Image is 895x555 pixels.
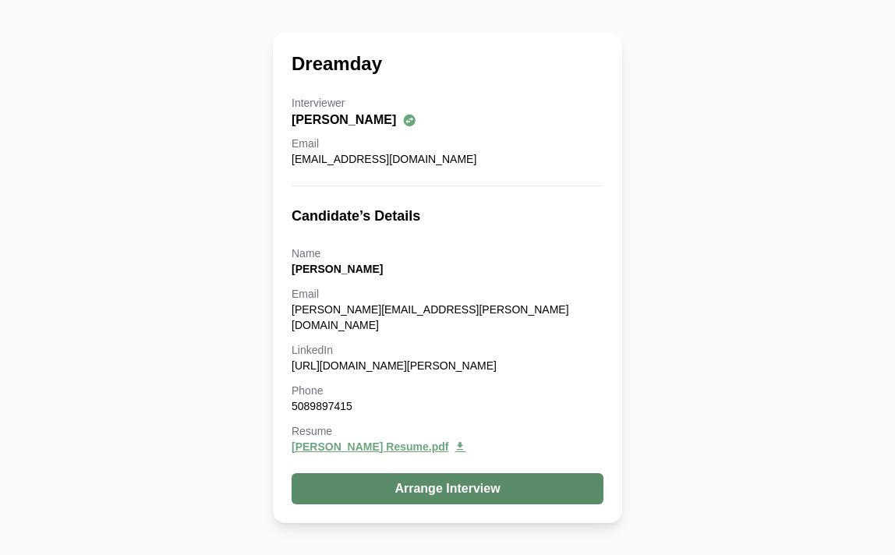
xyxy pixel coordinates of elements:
div: [PERSON_NAME][EMAIL_ADDRESS][PERSON_NAME][DOMAIN_NAME] [292,302,603,333]
div: [PERSON_NAME] [292,111,603,129]
a: [PERSON_NAME] Resume.pdf [292,439,603,454]
div: Phone [292,383,603,398]
div: 5089897415 [292,398,603,414]
h3: Candidate’s Details [292,205,603,227]
div: Resume [292,423,603,439]
div: [PERSON_NAME] [292,261,603,277]
button: Arrange Interview [292,473,603,504]
a: [URL][DOMAIN_NAME][PERSON_NAME] [292,359,497,372]
span: Email [292,137,319,150]
h2: Dreamday [292,51,382,76]
div: Email [292,286,603,302]
div: LinkedIn [292,342,603,358]
div: Name [292,246,603,261]
div: [EMAIL_ADDRESS][DOMAIN_NAME] [292,151,603,167]
div: Interviewer [292,95,603,111]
